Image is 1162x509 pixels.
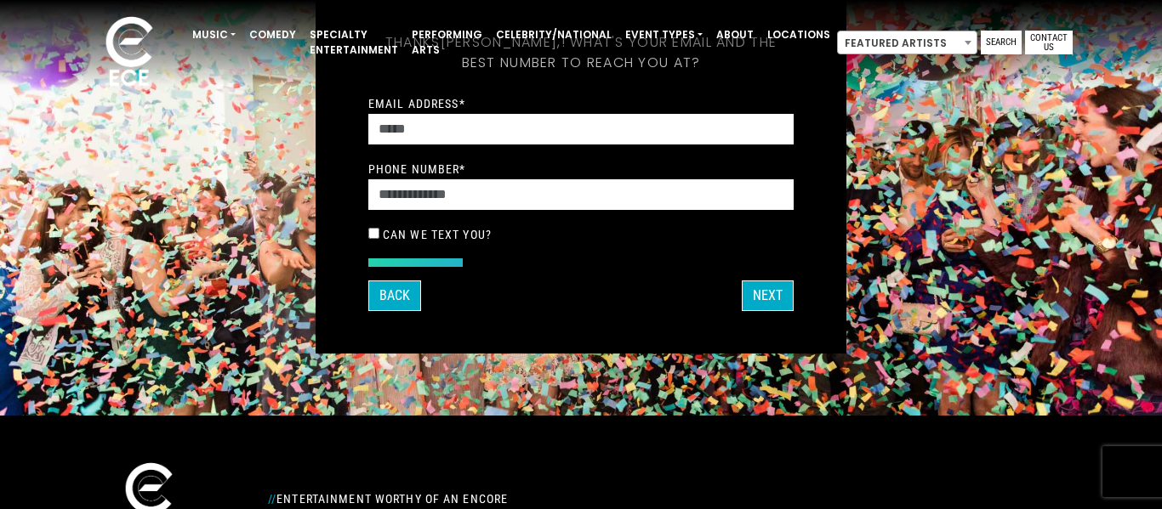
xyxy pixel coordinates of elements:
[981,31,1022,54] a: Search
[838,31,977,55] span: Featured Artists
[268,492,276,506] span: //
[303,20,405,65] a: Specialty Entertainment
[618,20,709,49] a: Event Types
[405,20,489,65] a: Performing Arts
[368,161,466,177] label: Phone Number
[383,227,492,242] label: Can we text you?
[837,31,977,54] span: Featured Artists
[242,20,303,49] a: Comedy
[489,20,618,49] a: Celebrity/National
[185,20,242,49] a: Music
[87,12,172,94] img: ece_new_logo_whitev2-1.png
[709,20,760,49] a: About
[368,96,465,111] label: Email Address
[742,280,794,311] button: Next
[368,280,421,311] button: Back
[1025,31,1073,54] a: Contact Us
[760,20,837,49] a: Locations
